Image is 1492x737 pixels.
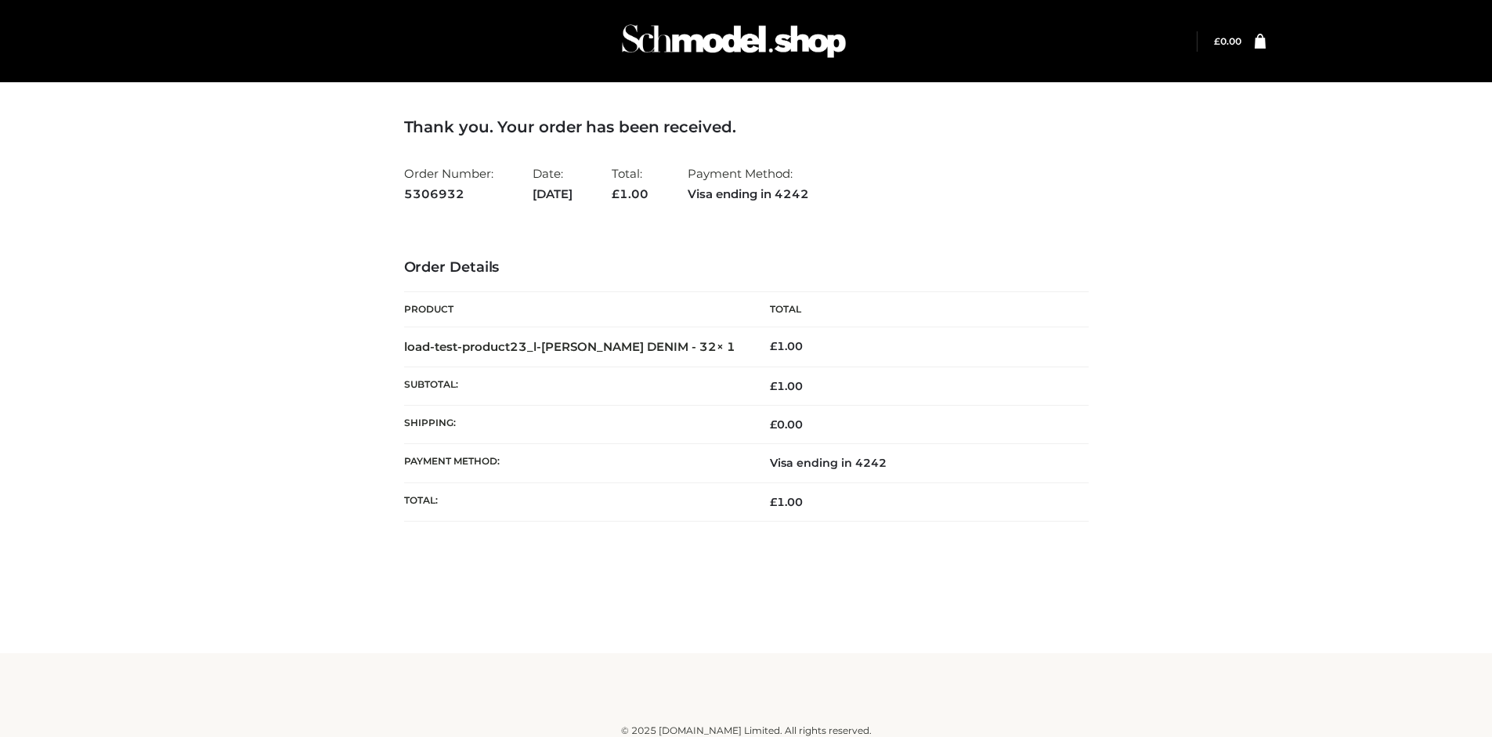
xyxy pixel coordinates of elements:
[1214,35,1220,47] span: £
[770,495,777,509] span: £
[404,117,1089,136] h3: Thank you. Your order has been received.
[746,444,1089,482] td: Visa ending in 4242
[770,339,803,353] bdi: 1.00
[404,482,746,521] th: Total:
[612,186,620,201] span: £
[612,186,648,201] span: 1.00
[404,339,735,354] strong: load-test-product23_l-[PERSON_NAME] DENIM - 32
[746,292,1089,327] th: Total
[688,160,809,208] li: Payment Method:
[770,339,777,353] span: £
[404,292,746,327] th: Product
[533,160,573,208] li: Date:
[612,160,648,208] li: Total:
[770,417,777,432] span: £
[616,10,851,72] img: Schmodel Admin 964
[404,184,493,204] strong: 5306932
[717,339,735,354] strong: × 1
[533,184,573,204] strong: [DATE]
[1214,35,1241,47] bdi: 0.00
[404,259,1089,276] h3: Order Details
[770,417,803,432] bdi: 0.00
[404,406,746,444] th: Shipping:
[770,379,803,393] span: 1.00
[404,160,493,208] li: Order Number:
[404,444,746,482] th: Payment method:
[688,184,809,204] strong: Visa ending in 4242
[770,379,777,393] span: £
[404,367,746,405] th: Subtotal:
[1214,35,1241,47] a: £0.00
[770,495,803,509] span: 1.00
